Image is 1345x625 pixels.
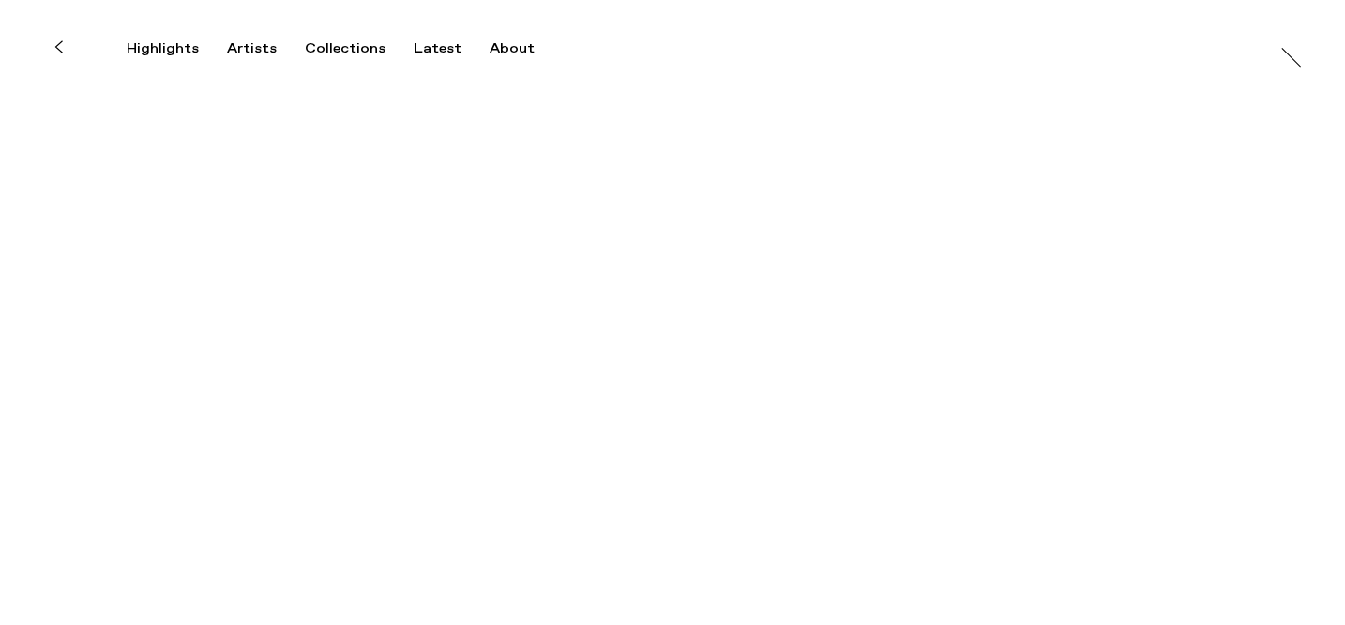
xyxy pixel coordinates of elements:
div: About [490,40,535,57]
div: Latest [414,40,461,57]
button: Collections [305,40,414,57]
div: Collections [305,40,385,57]
button: Latest [414,40,490,57]
div: Artists [227,40,277,57]
div: Highlights [127,40,199,57]
button: Artists [227,40,305,57]
button: Highlights [127,40,227,57]
button: About [490,40,563,57]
